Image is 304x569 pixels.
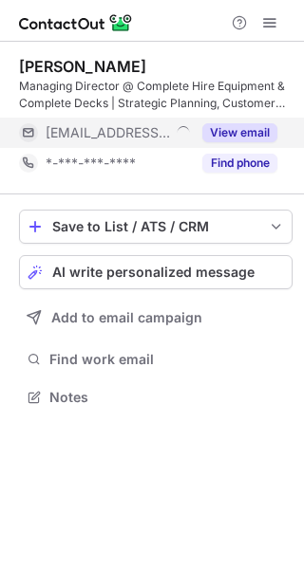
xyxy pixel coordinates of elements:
button: Reveal Button [202,123,277,142]
button: AI write personalized message [19,255,293,289]
div: [PERSON_NAME] [19,57,146,76]
button: Add to email campaign [19,301,293,335]
span: AI write personalized message [52,265,255,280]
span: Add to email campaign [51,310,202,325]
button: save-profile-one-click [19,210,293,244]
button: Notes [19,384,293,411]
span: Find work email [49,351,285,368]
img: ContactOut v5.3.10 [19,11,133,34]
div: Save to List / ATS / CRM [52,219,259,234]
div: Managing Director @ Complete Hire Equipment & Complete Decks | Strategic Planning, Customer Focus [19,78,293,112]
span: [EMAIL_ADDRESS][DOMAIN_NAME] [46,124,170,141]
span: Notes [49,389,285,406]
button: Reveal Button [202,154,277,173]
button: Find work email [19,346,293,373]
